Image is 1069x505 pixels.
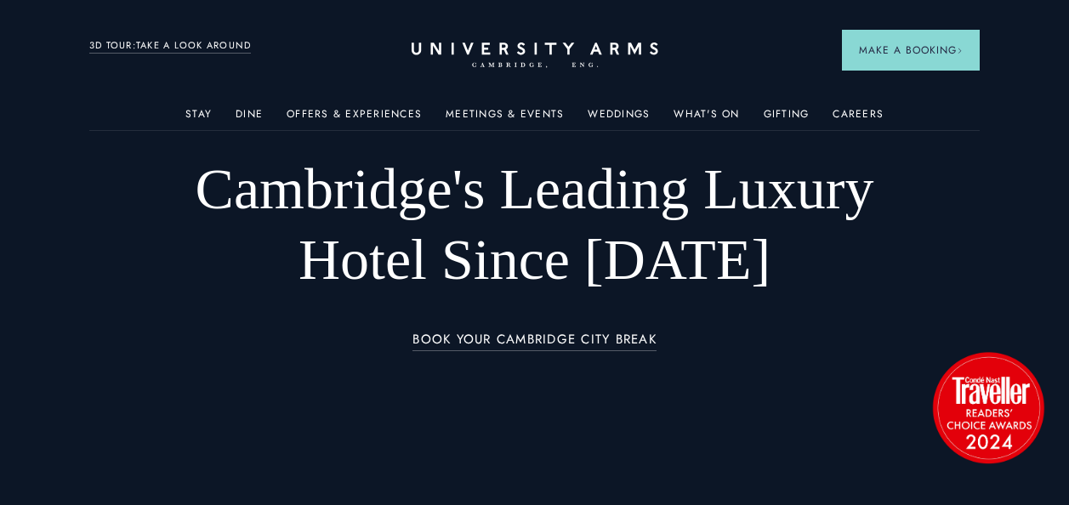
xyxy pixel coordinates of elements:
[859,43,963,58] span: Make a Booking
[185,108,212,130] a: Stay
[924,343,1052,471] img: image-2524eff8f0c5d55edbf694693304c4387916dea5-1501x1501-png
[764,108,810,130] a: Gifting
[588,108,650,130] a: Weddings
[674,108,739,130] a: What's On
[236,108,263,130] a: Dine
[446,108,564,130] a: Meetings & Events
[412,43,658,69] a: Home
[842,30,980,71] button: Make a BookingArrow icon
[833,108,884,130] a: Careers
[179,154,891,295] h1: Cambridge's Leading Luxury Hotel Since [DATE]
[957,48,963,54] img: Arrow icon
[412,332,657,352] a: BOOK YOUR CAMBRIDGE CITY BREAK
[287,108,422,130] a: Offers & Experiences
[89,38,252,54] a: 3D TOUR:TAKE A LOOK AROUND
